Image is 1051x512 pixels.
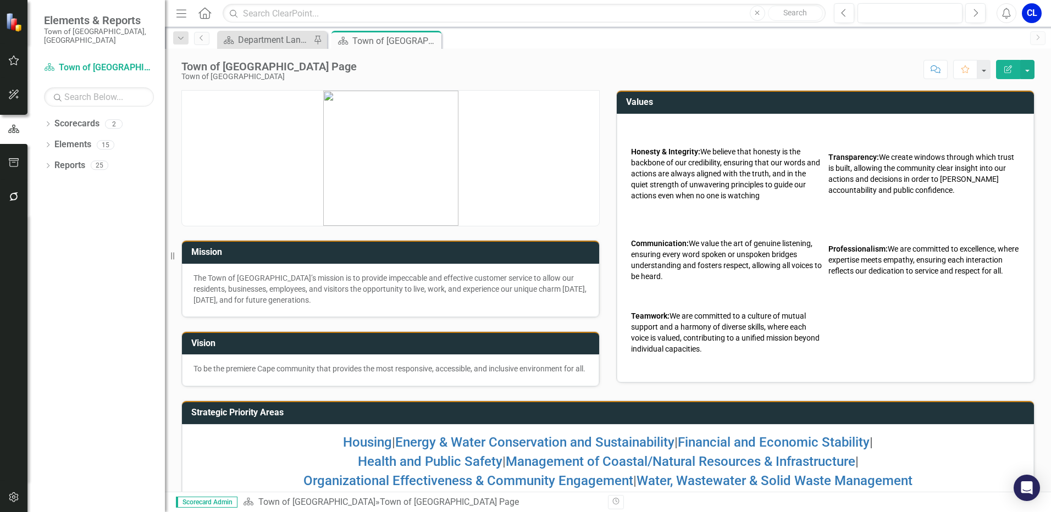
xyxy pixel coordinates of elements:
span: Elements & Reports [44,14,154,27]
span: Scorecard Admin [176,497,237,508]
strong: Transparency: [828,153,879,162]
a: Scorecards [54,118,99,130]
a: Housing [343,435,392,450]
div: Department Landing Page [238,33,311,47]
div: 2 [105,119,123,129]
div: Town of [GEOGRAPHIC_DATA] Page [352,34,439,48]
a: Elements [54,138,91,151]
p: We value the art of genuine listening, ensuring every word spoken or unspoken bridges understandi... [631,238,823,282]
strong: Teamwork: [631,311,670,320]
a: Energy & Water Conservation and Sustainability [395,435,674,450]
a: Organizational Effectiveness & Community Engagement [303,473,633,488]
a: Financial and Economic Stability [678,435,870,450]
div: Town of [GEOGRAPHIC_DATA] Page [181,60,357,73]
p: The Town of [GEOGRAPHIC_DATA]’s mission is to provide impeccable and effective customer service t... [193,272,588,305]
a: Water, Wastewater & Solid Waste Management [637,473,912,488]
strong: Communication: [631,239,689,248]
p: We are committed to excellence, where expertise meets empathy, ensuring each interaction reflects... [828,243,1020,276]
h3: Mission [191,247,594,257]
img: ClearPoint Strategy [5,13,25,32]
div: 15 [97,140,114,149]
img: mceclip0.png [323,91,458,226]
p: We create windows through which trust is built, allowing the community clear insight into our act... [828,152,1020,196]
div: » [243,496,600,509]
button: CL [1022,3,1042,23]
a: Town of [GEOGRAPHIC_DATA] [258,497,375,507]
div: Town of [GEOGRAPHIC_DATA] Page [380,497,519,507]
div: 25 [91,161,108,170]
a: Management of Coastal/Natural Resources & Infrastructure [506,454,855,469]
p: To be the premiere Cape community that provides the most responsive, accessible, and inclusive en... [193,363,588,374]
span: | | | [343,435,873,450]
a: Department Landing Page [220,33,311,47]
a: Reports [54,159,85,172]
div: Town of [GEOGRAPHIC_DATA] [181,73,357,81]
input: Search ClearPoint... [223,4,826,23]
h3: Values [626,97,1028,107]
p: We are committed to a culture of mutual support and a harmony of diverse skills, where each voice... [631,310,823,354]
input: Search Below... [44,87,154,107]
button: Search [768,5,823,21]
a: Town of [GEOGRAPHIC_DATA] [44,62,154,74]
h3: Strategic Priority Areas [191,408,1028,418]
strong: Professionalism: [828,244,888,253]
span: | [303,473,912,488]
span: Search [783,8,807,17]
strong: Honesty & Integrity: [631,147,700,156]
small: Town of [GEOGRAPHIC_DATA], [GEOGRAPHIC_DATA] [44,27,154,45]
p: We believe that honesty is the backbone of our credibility, ensuring that our words and actions a... [631,146,823,201]
div: Open Intercom Messenger [1014,475,1040,501]
span: | | [358,454,859,469]
h3: Vision [191,338,594,348]
a: Health and Public Safety [358,454,502,469]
